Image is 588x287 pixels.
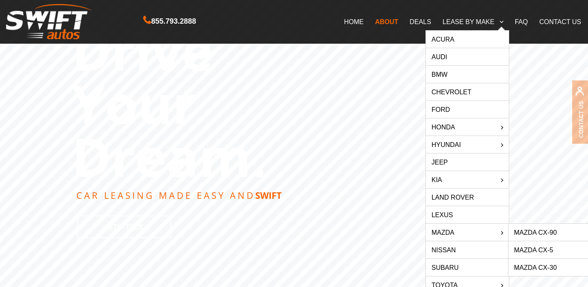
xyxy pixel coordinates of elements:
[509,13,534,30] a: FAQ
[426,259,509,276] a: Subaru
[426,31,509,48] a: Acura
[338,13,369,30] a: HOME
[426,241,509,258] a: Nissan
[426,118,509,136] a: HONDA
[6,4,92,40] img: Swift Autos
[76,191,282,200] rs-layer: CAR LEASING MADE EASY AND
[426,66,509,83] a: BMW
[72,24,266,183] rs-layer: Drive Your Dream.
[255,189,282,201] strong: SWIFT
[426,154,509,171] a: Jeep
[369,13,404,30] a: ABOUT
[437,13,509,30] a: LEASE BY MAKE
[426,171,509,188] a: KIA
[426,48,509,65] a: Audi
[534,13,587,30] a: CONTACT US
[426,136,509,153] a: Hyundai
[151,16,196,27] span: 855.793.2888
[426,224,509,241] a: Mazda
[426,206,509,223] a: Lexus
[426,83,509,100] a: Chevrolet
[426,189,509,206] a: Land Rover
[143,18,196,25] a: 855.793.2888
[404,13,437,30] a: DEALS
[77,216,171,238] a: Let's Talk
[426,101,509,118] a: Ford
